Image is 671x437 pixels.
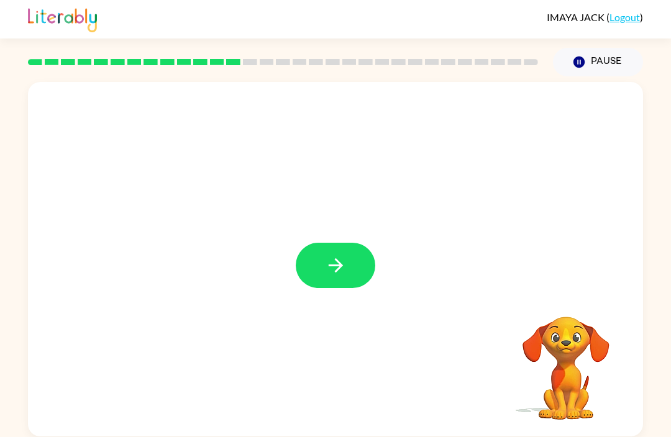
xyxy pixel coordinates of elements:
[547,11,606,23] span: IMAYA JACK
[504,297,628,421] video: Your browser must support playing .mp4 files to use Literably. Please try using another browser.
[609,11,640,23] a: Logout
[28,5,97,32] img: Literably
[553,48,643,76] button: Pause
[547,11,643,23] div: ( )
